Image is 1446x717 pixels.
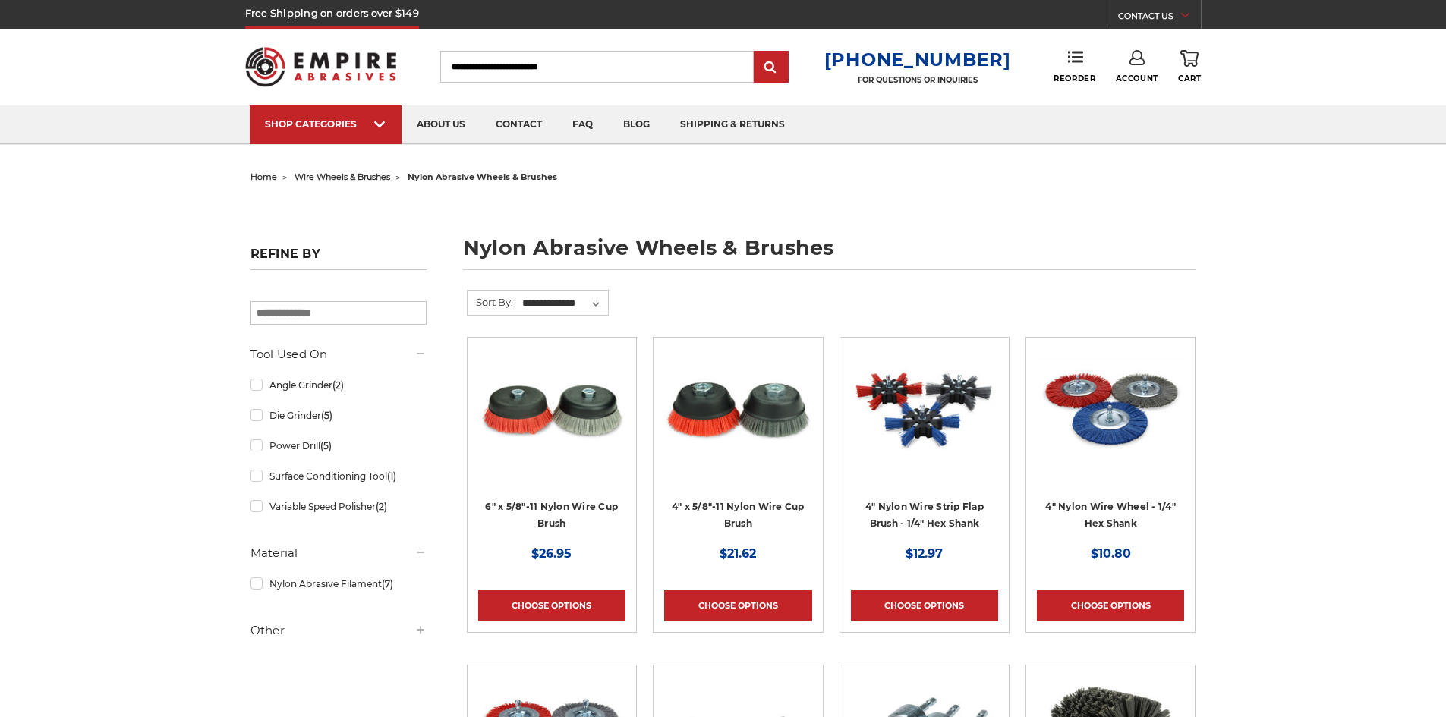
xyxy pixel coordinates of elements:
[824,75,1011,85] p: FOR QUESTIONS OR INQUIRIES
[557,105,608,144] a: faq
[250,171,277,182] a: home
[851,348,998,470] img: 4 inch strip flap brush
[250,493,427,520] a: Variable Speed Polisher(2)
[1037,590,1184,621] a: Choose Options
[1118,8,1201,29] a: CONTACT US
[1116,74,1158,83] span: Account
[245,37,397,96] img: Empire Abrasives
[332,379,344,391] span: (2)
[824,49,1011,71] a: [PHONE_NUMBER]
[250,571,427,597] a: Nylon Abrasive Filament(7)
[851,348,998,542] a: 4 inch strip flap brush
[382,578,393,590] span: (7)
[664,348,811,470] img: 4" x 5/8"-11 Nylon Wire Cup Brushes
[295,171,390,182] a: wire wheels & brushes
[664,348,811,542] a: 4" x 5/8"-11 Nylon Wire Cup Brushes
[250,372,427,398] a: Angle Grinder(2)
[1037,348,1184,470] img: 4 inch nylon wire wheel for drill
[1054,74,1095,83] span: Reorder
[250,544,427,562] h5: Material
[478,348,625,470] img: 6" x 5/8"-11 Nylon Wire Wheel Cup Brushes
[756,52,786,83] input: Submit
[376,501,387,512] span: (2)
[265,118,386,130] div: SHOP CATEGORIES
[250,402,427,429] a: Die Grinder(5)
[408,171,557,182] span: nylon abrasive wheels & brushes
[480,105,557,144] a: contact
[531,546,572,561] span: $26.95
[468,291,513,313] label: Sort By:
[1178,74,1201,83] span: Cart
[906,546,943,561] span: $12.97
[320,440,332,451] span: (5)
[321,410,332,421] span: (5)
[250,463,427,489] a: Surface Conditioning Tool(1)
[478,590,625,621] a: Choose Options
[520,292,608,315] select: Sort By:
[1091,546,1131,561] span: $10.80
[463,237,1196,270] h1: nylon abrasive wheels & brushes
[1037,348,1184,542] a: 4 inch nylon wire wheel for drill
[250,247,427,270] h5: Refine by
[608,105,665,144] a: blog
[1054,50,1095,83] a: Reorder
[250,621,427,640] h5: Other
[1178,50,1201,83] a: Cart
[387,470,396,482] span: (1)
[664,590,811,621] a: Choose Options
[665,105,800,144] a: shipping & returns
[851,590,998,621] a: Choose Options
[250,432,427,459] a: Power Drill(5)
[720,546,756,561] span: $21.62
[478,348,625,542] a: 6" x 5/8"-11 Nylon Wire Wheel Cup Brushes
[250,345,427,363] h5: Tool Used On
[402,105,480,144] a: about us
